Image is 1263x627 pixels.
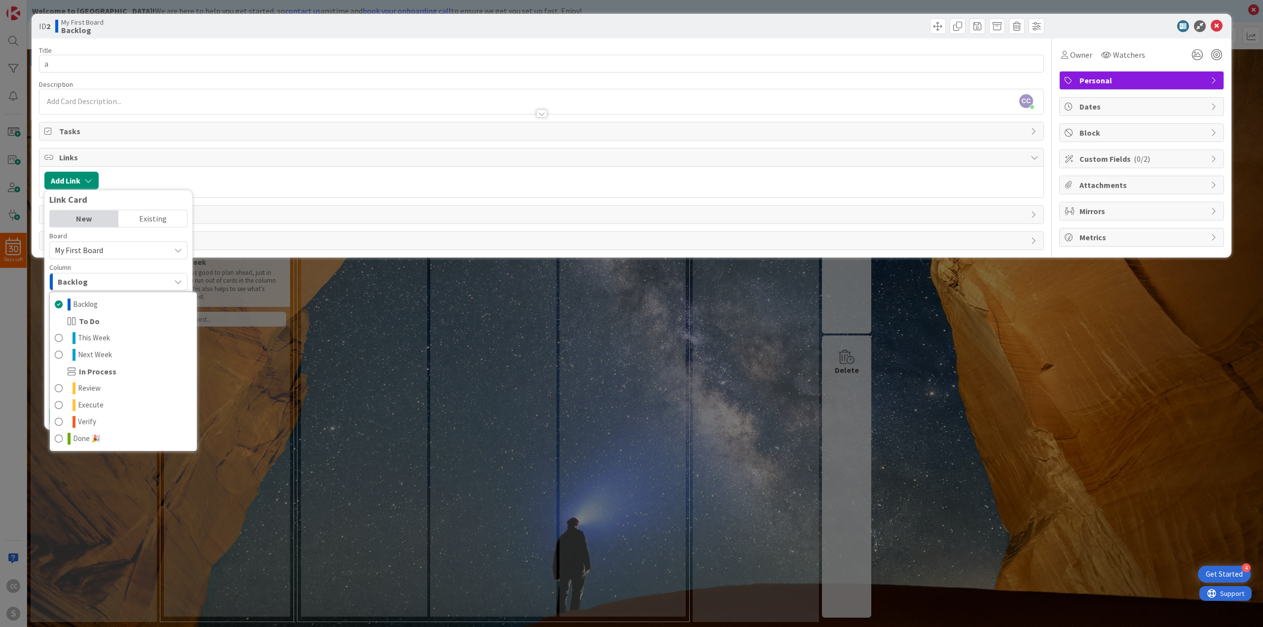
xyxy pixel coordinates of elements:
[1079,153,1206,165] span: Custom Fields
[1206,569,1243,579] div: Get Started
[58,275,88,288] span: Backlog
[1079,179,1206,191] span: Attachments
[50,430,197,447] a: Done 🎉
[61,26,104,34] b: Backlog
[1079,127,1206,139] span: Block
[1079,74,1206,86] span: Personal
[55,245,103,255] span: My First Board
[39,46,52,55] label: Title
[78,399,104,411] span: Execute
[44,172,99,189] button: Add Link
[1113,49,1145,61] span: Watchers
[79,315,100,327] span: To Do
[50,330,197,346] a: This Week
[49,232,67,239] span: Board
[118,210,187,227] div: Existing
[50,397,197,413] a: Execute
[50,210,118,227] div: New
[49,292,197,451] div: Backlog
[50,380,197,397] a: Review
[1019,94,1033,108] span: CC
[1198,566,1251,583] div: Open Get Started checklist, remaining modules: 4
[1070,49,1092,61] span: Owner
[59,235,1026,247] span: History
[39,80,73,89] span: Description
[50,346,197,363] a: Next Week
[61,18,104,26] span: My First Board
[21,1,45,13] span: Support
[1079,205,1206,217] span: Mirrors
[59,125,1026,137] span: Tasks
[1242,563,1251,572] div: 4
[1079,101,1206,112] span: Dates
[46,21,50,31] b: 2
[39,55,1044,73] input: type card name here...
[1134,154,1150,164] span: ( 0/2 )
[50,413,197,430] a: Verify
[78,349,112,361] span: Next Week
[50,296,197,313] a: Backlog
[1079,231,1206,243] span: Metrics
[78,382,101,394] span: Review
[78,416,96,428] span: Verify
[73,433,101,444] span: Done 🎉
[49,264,71,271] span: Column
[49,195,187,205] div: Link Card
[73,298,98,310] span: Backlog
[59,151,1026,163] span: Links
[59,209,1026,221] span: Comments
[39,20,50,32] span: ID
[79,366,116,377] span: In Process
[49,273,187,291] button: Backlog
[78,332,110,344] span: This Week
